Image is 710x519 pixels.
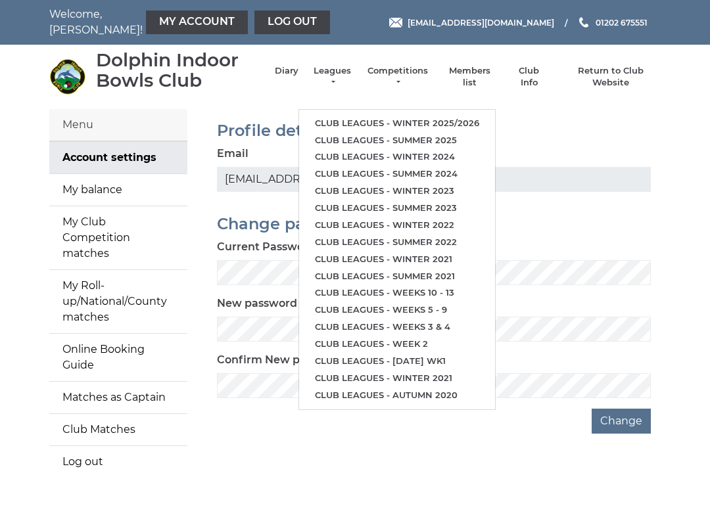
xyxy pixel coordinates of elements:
a: Account settings [49,142,187,173]
a: My Club Competition matches [49,206,187,269]
a: Matches as Captain [49,382,187,413]
a: Leagues [312,65,353,89]
img: Dolphin Indoor Bowls Club [49,58,85,95]
span: [EMAIL_ADDRESS][DOMAIN_NAME] [408,17,554,27]
a: Club leagues - Weeks 5 - 9 [299,302,495,319]
div: Menu [49,109,187,141]
a: Competitions [366,65,429,89]
a: My Account [146,11,248,34]
h2: Change password [217,215,651,233]
a: Members list [442,65,496,89]
a: Email [EMAIL_ADDRESS][DOMAIN_NAME] [389,16,554,29]
a: Club leagues - Winter 2021 [299,370,495,387]
label: New password [217,296,297,311]
a: Club Matches [49,414,187,445]
nav: Welcome, [PERSON_NAME]! [49,7,293,38]
a: Club leagues - [DATE] wk1 [299,353,495,370]
a: Diary [275,65,298,77]
a: Club leagues - Winter 2021 [299,251,495,268]
a: Club leagues - Winter 2023 [299,183,495,200]
a: Club leagues - Summer 2024 [299,166,495,183]
a: Club leagues - Summer 2023 [299,200,495,217]
label: Confirm New password [217,352,345,368]
a: Club leagues - Winter 2024 [299,148,495,166]
a: Log out [254,11,330,34]
div: Dolphin Indoor Bowls Club [96,50,262,91]
button: Change [592,409,651,434]
img: Phone us [579,17,588,28]
a: Phone us 01202 675551 [577,16,648,29]
label: Email [217,146,248,162]
img: Email [389,18,402,28]
a: Club leagues - Summer 2022 [299,234,495,251]
a: Club leagues - Autumn 2020 [299,387,495,404]
h2: Profile details [217,122,651,139]
a: Club leagues - Summer 2021 [299,268,495,285]
ul: Leagues [298,109,496,410]
a: My balance [49,174,187,206]
a: Club leagues - Weeks 10 - 13 [299,284,495,302]
a: Club leagues - Weeks 3 & 4 [299,319,495,336]
a: Club leagues - Winter 2022 [299,217,495,234]
a: Club leagues - Week 2 [299,336,495,353]
a: Club leagues - Summer 2025 [299,132,495,149]
span: 01202 675551 [596,17,648,27]
label: Current Password (Required to set new password) [217,239,491,255]
a: Log out [49,446,187,478]
a: Online Booking Guide [49,334,187,381]
a: Return to Club Website [561,65,661,89]
a: Club leagues - Winter 2025/2026 [299,115,495,132]
a: My Roll-up/National/County matches [49,270,187,333]
a: Club Info [510,65,548,89]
